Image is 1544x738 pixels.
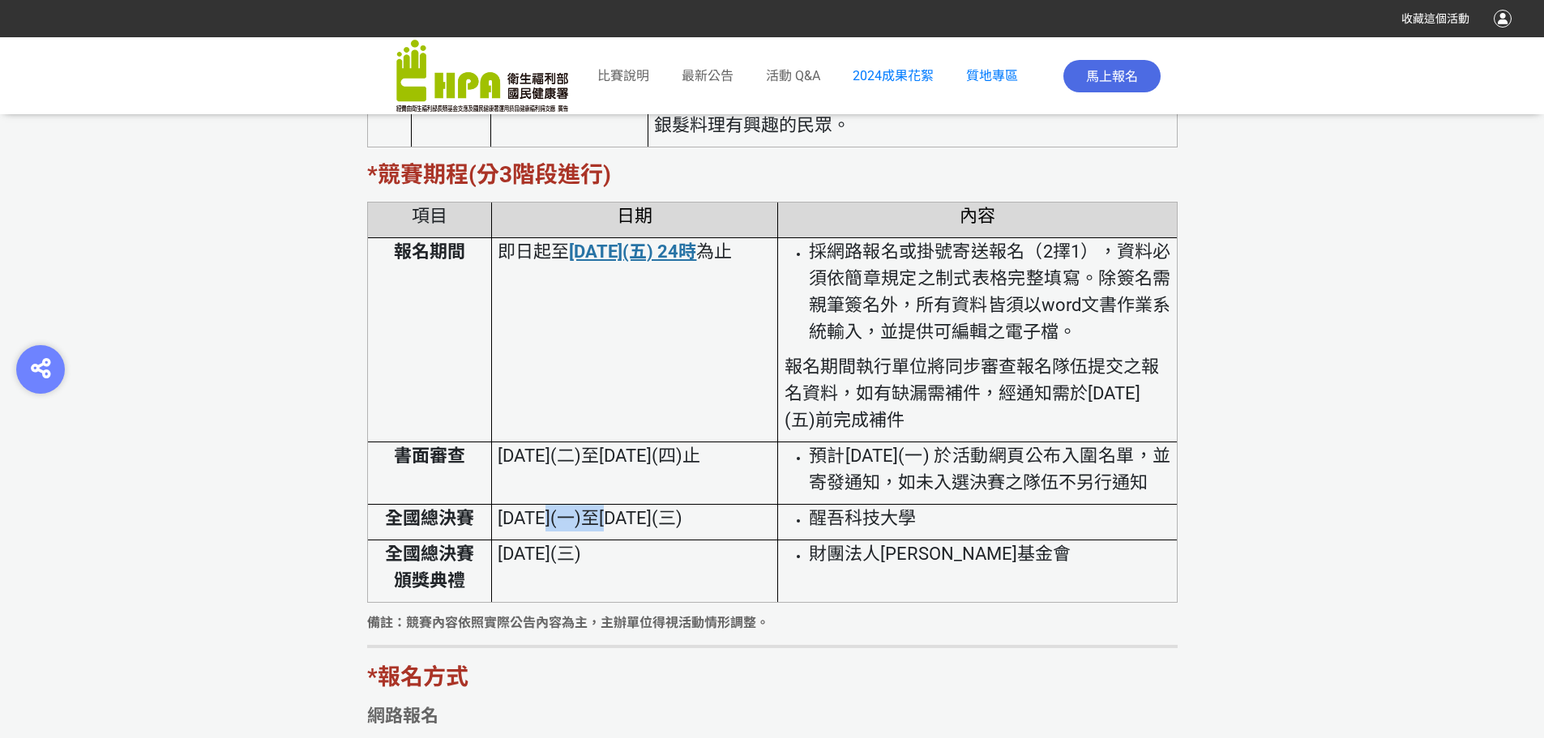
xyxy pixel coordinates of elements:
[809,544,1071,564] span: 財團法人[PERSON_NAME]基金會
[394,446,465,466] strong: 書面審查
[766,66,820,86] a: 活動 Q&A
[809,241,1171,342] span: 採網路報名或掛號寄送報名（2擇1），資料必須依簡章規定之制式表格完整填寫。除簽名需親筆簽名外，所有資料皆須以word文書作業系統輸入，並提供可編輯之電子檔。
[809,508,916,528] span: 醒吾科技大學
[412,206,447,226] span: 項目
[597,66,649,86] a: 比賽說明
[682,66,734,86] a: 最新公告
[385,544,474,564] strong: 全國總決賽
[367,706,438,726] strong: 網路報名
[597,68,649,83] span: 比賽說明
[498,544,581,564] span: [DATE](三)
[696,241,732,262] span: 為止
[367,663,468,690] strong: *報名方式
[498,508,682,528] span: [DATE](一)至[DATE](三)
[498,446,700,466] span: [DATE](二)至[DATE](四)止
[1063,60,1161,92] button: 馬上報名
[682,68,734,83] span: 最新公告
[785,356,1159,430] span: 報名期間執行單位將同步審查報名隊伍提交之報名資料，如有缺漏需補件，經通知需於[DATE](五)前完成補件
[394,570,465,591] strong: 頒獎典禮
[1401,12,1469,25] span: 收藏這個活動
[569,241,696,262] u: [DATE](五) 24時
[617,206,652,226] span: 日期
[394,241,465,262] strong: 報名期間
[1086,69,1138,84] span: 馬上報名
[966,68,1018,83] a: 質地專區
[385,508,474,528] strong: 全國總決賽
[960,206,995,226] span: 內容
[766,68,820,83] span: 活動 Q&A
[853,68,934,83] a: 2024成果花絮
[809,446,1171,493] span: 預計[DATE](一) 於活動網頁公布入圍名單，並寄發通知，如未入選決賽之隊伍不另行通知
[498,241,569,262] span: 即日起至
[396,40,568,113] img: 「2025銀領新食尚 銀養創新料理」競賽
[367,615,769,630] strong: 備註：競賽內容依照實際公告內容為主，主辦單位得視活動情形調整。
[367,161,611,188] strong: *競賽期程(分3階段進行)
